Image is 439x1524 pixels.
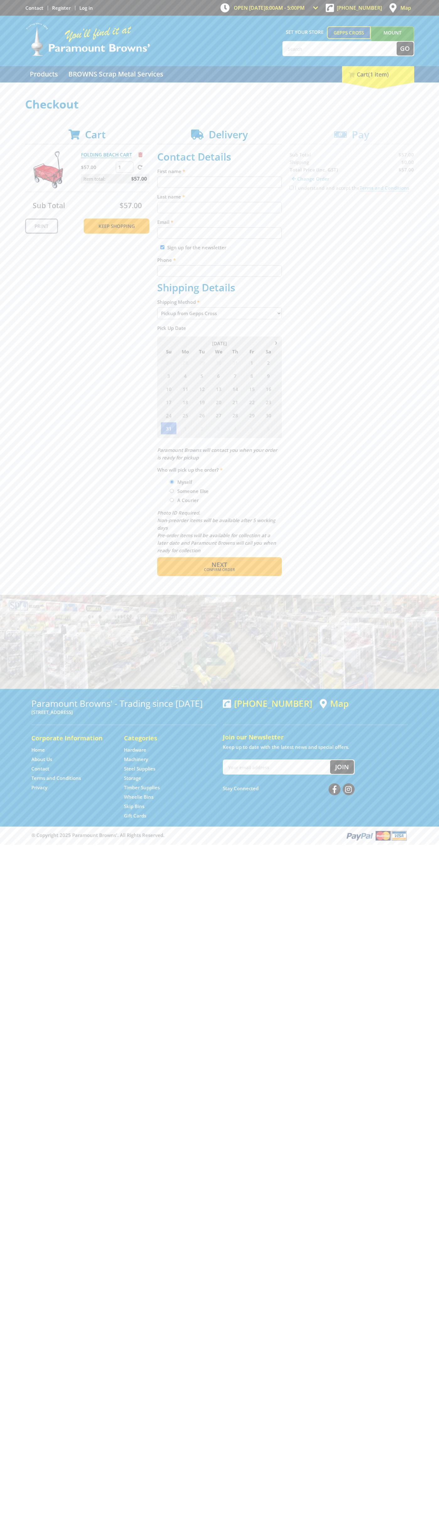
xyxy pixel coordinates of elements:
a: Mount [PERSON_NAME] [371,26,414,50]
a: Go to the Home page [31,747,45,753]
a: Go to the Terms and Conditions page [31,775,81,781]
label: Myself [175,477,194,487]
p: [STREET_ADDRESS] [31,708,217,716]
label: Shipping Method [157,298,282,306]
span: 1 [244,356,260,369]
span: 12 [194,383,210,395]
h1: Checkout [25,98,414,111]
label: Email [157,218,282,226]
input: Search [283,42,397,56]
span: 26 [194,409,210,421]
input: Please select who will pick up the order. [170,480,174,484]
span: 28 [177,356,193,369]
input: Please enter your telephone number. [157,265,282,277]
span: 6 [211,369,227,382]
span: 29 [194,356,210,369]
span: 28 [227,409,243,421]
span: 20 [211,396,227,408]
span: 24 [161,409,177,421]
span: 9 [260,369,276,382]
span: 3 [161,369,177,382]
img: PayPal, Mastercard, Visa accepted [345,830,408,841]
span: 29 [244,409,260,421]
a: Remove from cart [138,151,142,158]
a: Gepps Cross [327,26,371,39]
input: Please enter your email address. [157,227,282,239]
span: Sub Total [33,200,65,210]
span: 31 [161,422,177,435]
a: Log in [79,5,93,11]
h5: Categories [124,734,204,743]
input: Please enter your first name. [157,177,282,188]
a: FOLDING BEACH CART [81,151,132,158]
input: Please enter your last name. [157,202,282,213]
span: 22 [244,396,260,408]
span: 16 [260,383,276,395]
a: Go to the Contact page [25,5,43,11]
div: ® Copyright 2025 Paramount Browns'. All Rights Reserved. [25,830,414,841]
span: 8 [244,369,260,382]
h2: Contact Details [157,151,282,163]
span: 3 [211,422,227,435]
a: Go to the registration page [52,5,71,11]
span: [DATE] [212,340,227,347]
span: Tu [194,347,210,356]
span: 4 [177,369,193,382]
span: Sa [260,347,276,356]
span: $57.00 [131,174,147,183]
label: First name [157,167,282,175]
span: Su [161,347,177,356]
span: (1 item) [368,71,389,78]
div: Cart [342,66,414,82]
a: Go to the Privacy page [31,784,47,791]
span: 30 [260,409,276,421]
span: 4 [227,422,243,435]
span: 5 [244,422,260,435]
a: Go to the BROWNS Scrap Metal Services page [64,66,168,82]
a: Go to the Machinery page [124,756,148,763]
span: 14 [227,383,243,395]
span: 30 [211,356,227,369]
a: Go to the About Us page [31,756,52,763]
em: Photo ID Required. Non-preorder items will be available after 5 working days Pre-order items will... [157,510,276,553]
a: View a map of Gepps Cross location [320,698,349,709]
a: Keep Shopping [84,219,149,234]
span: Th [227,347,243,356]
button: Go [397,42,414,56]
span: Set your store [282,26,327,38]
span: 31 [227,356,243,369]
span: 6 [260,422,276,435]
span: OPEN [DATE] [234,4,305,11]
span: 11 [177,383,193,395]
span: 17 [161,396,177,408]
div: Stay Connected [223,781,355,796]
span: 25 [177,409,193,421]
p: Item total: [81,174,149,183]
span: 2 [194,422,210,435]
em: Paramount Browns will contact you when your order is ready for pickup [157,447,277,461]
span: 19 [194,396,210,408]
a: Go to the Gift Cards page [124,812,146,819]
h5: Join our Newsletter [223,733,408,742]
span: 27 [211,409,227,421]
a: Print [25,219,58,234]
label: Pick Up Date [157,324,282,332]
span: 5 [194,369,210,382]
span: Fr [244,347,260,356]
span: 27 [161,356,177,369]
span: Confirm order [171,568,268,572]
input: Your email address [223,760,330,774]
span: 18 [177,396,193,408]
a: Go to the Contact page [31,765,49,772]
span: $57.00 [120,200,142,210]
h2: Shipping Details [157,282,282,294]
span: 7 [227,369,243,382]
a: Go to the Storage page [124,775,141,781]
img: Paramount Browns' [25,22,151,57]
span: We [211,347,227,356]
button: Next Confirm order [157,557,282,576]
a: Go to the Timber Supplies page [124,784,160,791]
label: Who will pick up the order? [157,466,282,474]
span: 21 [227,396,243,408]
p: $57.00 [81,163,115,171]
